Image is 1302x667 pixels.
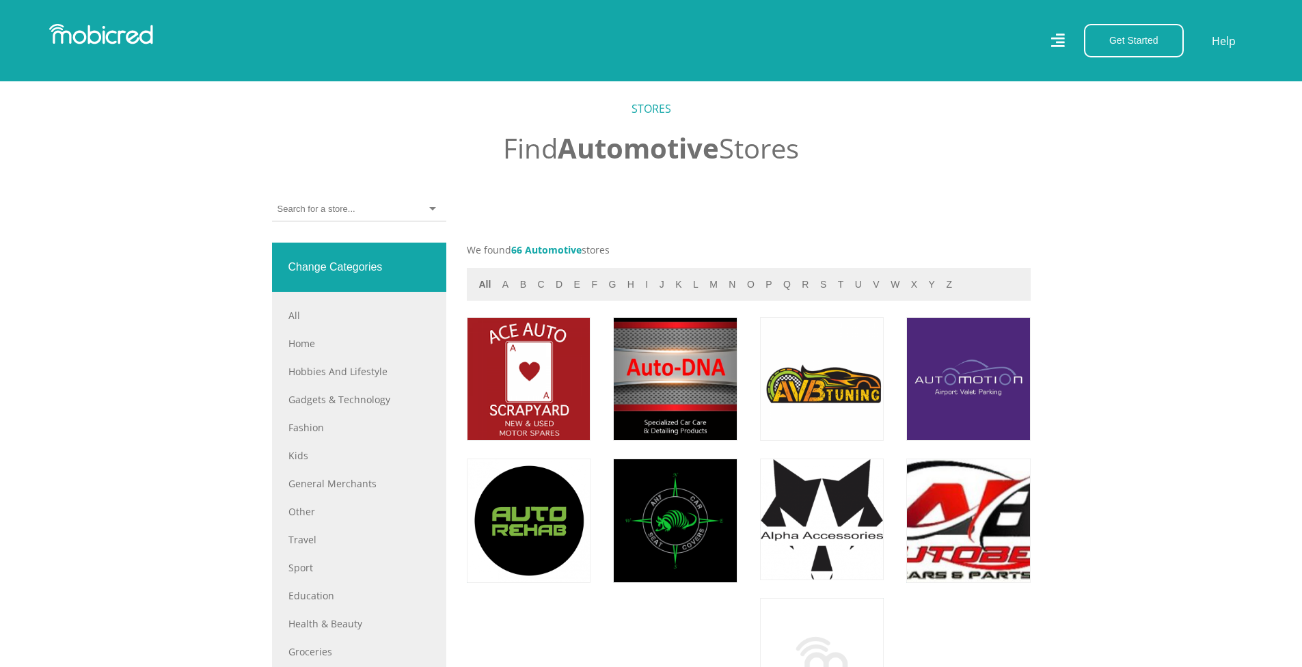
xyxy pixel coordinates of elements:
[558,129,719,167] span: Automotive
[288,644,430,659] a: Groceries
[552,277,567,292] button: d
[525,243,582,256] span: Automotive
[743,277,759,292] button: o
[869,277,883,292] button: v
[49,24,153,44] img: Mobicred
[511,243,522,256] span: 66
[288,588,430,603] a: Education
[288,476,430,491] a: General Merchants
[288,308,430,323] a: All
[272,243,446,292] div: Change Categories
[1084,24,1184,57] button: Get Started
[798,277,813,292] button: r
[655,277,668,292] button: j
[834,277,848,292] button: t
[1211,32,1236,50] a: Help
[288,392,430,407] a: Gadgets & Technology
[288,504,430,519] a: Other
[467,243,1031,257] p: We found stores
[570,277,584,292] button: e
[604,277,620,292] button: g
[671,277,686,292] button: k
[641,277,652,292] button: i
[288,336,430,351] a: Home
[272,103,1031,115] h5: STORES
[816,277,830,292] button: s
[925,277,939,292] button: y
[942,277,956,292] button: z
[587,277,601,292] button: f
[705,277,722,292] button: m
[277,203,355,215] input: Search for a store...
[288,364,430,379] a: Hobbies and Lifestyle
[761,277,776,292] button: p
[272,132,1031,165] h2: Find Stores
[288,448,430,463] a: Kids
[851,277,866,292] button: u
[907,277,921,292] button: x
[498,277,513,292] button: a
[475,277,496,292] button: All
[288,560,430,575] a: Sport
[288,420,430,435] a: Fashion
[288,616,430,631] a: Health & Beauty
[516,277,530,292] button: b
[623,277,638,292] button: h
[689,277,703,292] button: l
[886,277,904,292] button: w
[288,532,430,547] a: Travel
[533,277,548,292] button: c
[724,277,740,292] button: n
[779,277,795,292] button: q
